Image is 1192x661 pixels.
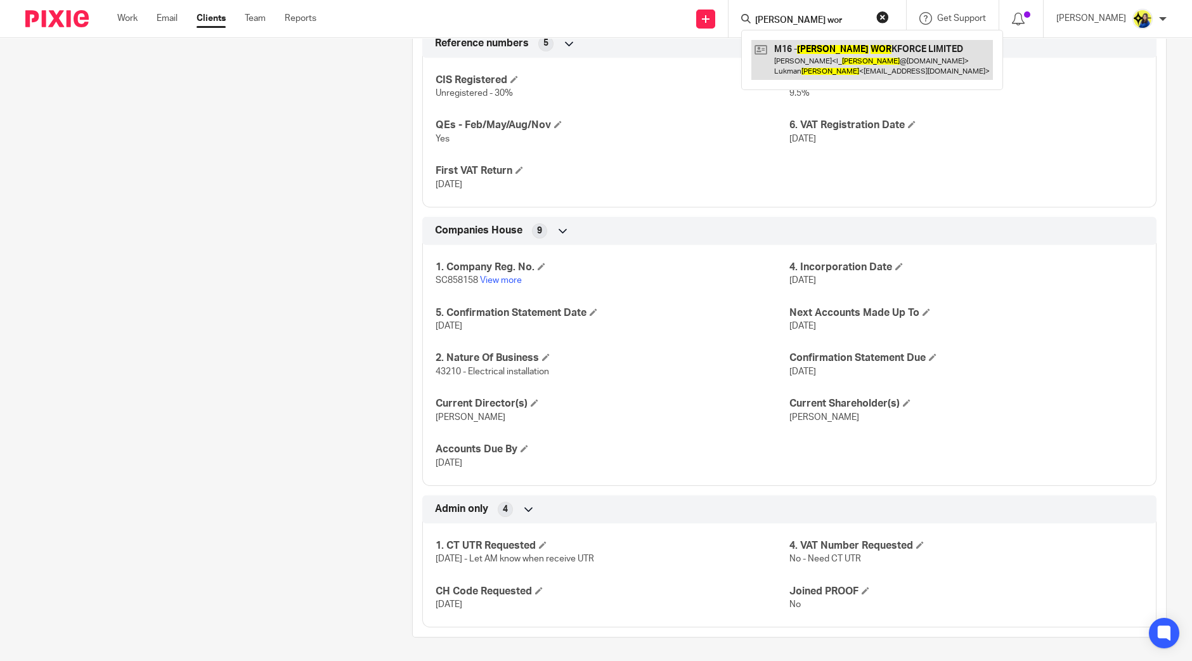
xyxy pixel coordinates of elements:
h4: QEs - Feb/May/Aug/Nov [436,119,789,132]
p: [PERSON_NAME] [1056,12,1126,25]
span: Companies House [435,224,522,237]
img: Pixie [25,10,89,27]
a: Clients [197,12,226,25]
a: Work [117,12,138,25]
h4: 2. Nature Of Business [436,351,789,365]
span: [PERSON_NAME] [789,413,859,422]
span: 9 [537,225,542,237]
span: 5 [543,37,548,49]
span: No [789,600,801,609]
span: [DATE] [789,322,816,330]
span: [DATE] [789,134,816,143]
h4: Joined PROOF [789,585,1143,598]
a: View more [480,276,522,285]
span: 9.5% [789,89,810,98]
a: Email [157,12,178,25]
h4: 1. Company Reg. No. [436,261,789,274]
span: No - Need CT UTR [789,554,861,563]
h4: Current Director(s) [436,397,789,410]
h4: 1. CT UTR Requested [436,539,789,553]
a: Team [245,12,266,25]
h4: 5. Confirmation Statement Date [436,306,789,320]
h4: 4. VAT Number Requested [789,539,1143,553]
span: [DATE] [789,367,816,376]
span: [DATE] [436,322,462,330]
span: Admin only [435,502,488,516]
img: Bobo-Starbridge%201.jpg [1132,9,1153,29]
span: [DATE] [436,600,462,609]
span: 43210 - Electrical installation [436,367,549,376]
h4: CH Code Requested [436,585,789,598]
h4: 6. VAT Registration Date [789,119,1143,132]
span: [DATE] - Let AM know when receive UTR [436,554,594,563]
h4: Accounts Due By [436,443,789,456]
span: Yes [436,134,450,143]
span: Get Support [937,14,986,23]
span: Unregistered - 30% [436,89,513,98]
span: [DATE] [436,459,462,468]
span: Reference numbers [435,37,529,50]
h4: Current Shareholder(s) [789,397,1143,410]
h4: CIS Registered [436,74,789,87]
span: SC858158 [436,276,478,285]
input: Search [754,15,868,27]
h4: Next Accounts Made Up To [789,306,1143,320]
h4: First VAT Return [436,164,789,178]
h4: 4. Incorporation Date [789,261,1143,274]
span: [DATE] [789,276,816,285]
h4: Confirmation Statement Due [789,351,1143,365]
span: 4 [503,503,508,516]
span: [DATE] [436,180,462,189]
a: Reports [285,12,316,25]
button: Clear [876,11,889,23]
span: [PERSON_NAME] [436,413,505,422]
